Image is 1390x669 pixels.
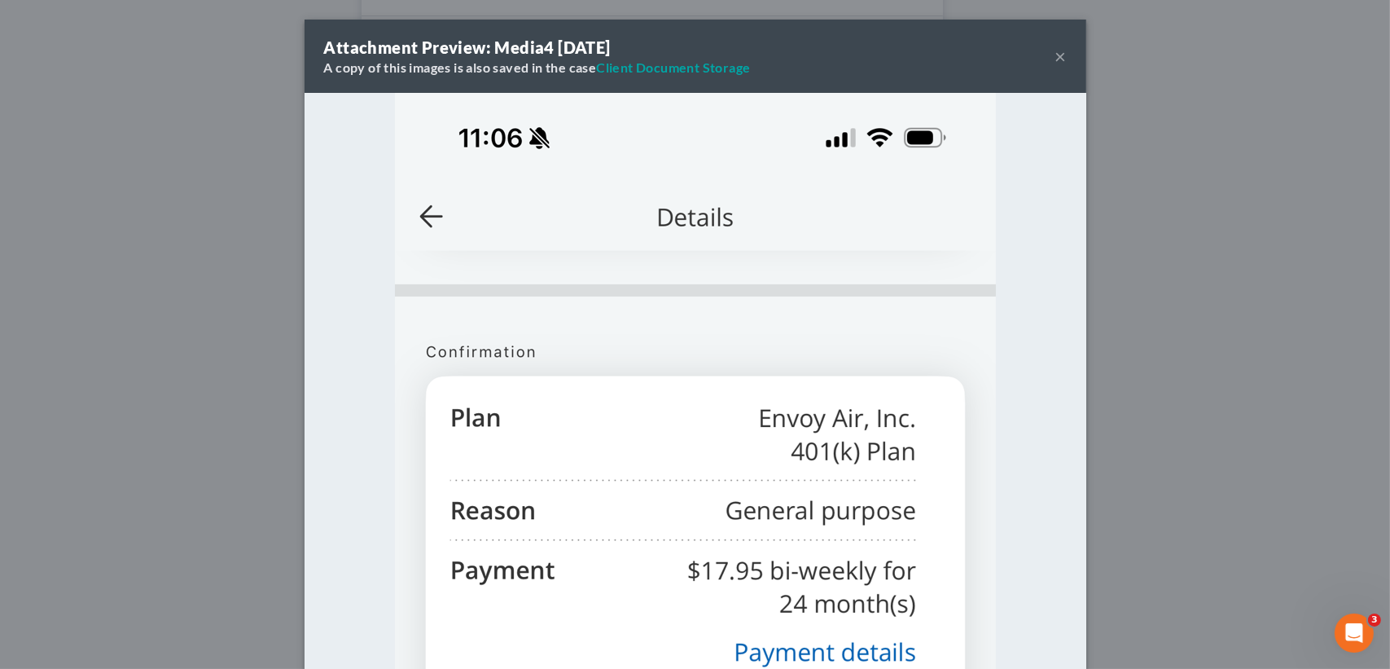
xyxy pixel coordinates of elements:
[1335,614,1374,653] iframe: Intercom live chat
[1055,46,1067,66] button: ×
[324,59,751,77] div: A copy of this images is also saved in the case
[324,37,611,57] strong: Attachment Preview: Media4 [DATE]
[596,59,750,75] a: Client Document Storage
[1368,614,1381,627] span: 3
